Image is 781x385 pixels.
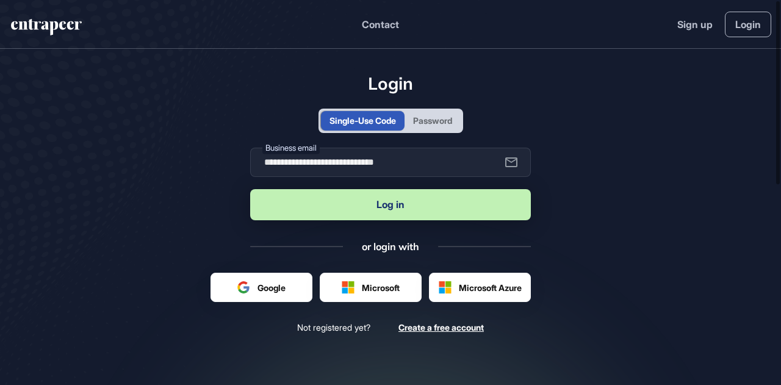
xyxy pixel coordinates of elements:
[677,17,713,32] a: Sign up
[362,16,399,32] button: Contact
[250,73,531,94] h1: Login
[362,240,419,253] div: or login with
[10,19,83,40] a: entrapeer-logo
[297,322,370,333] span: Not registered yet?
[250,189,531,220] button: Log in
[725,12,771,37] a: Login
[398,322,484,333] a: Create a free account
[398,322,484,333] span: Create a free account
[262,141,320,154] label: Business email
[329,114,396,127] div: Single-Use Code
[413,114,452,127] div: Password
